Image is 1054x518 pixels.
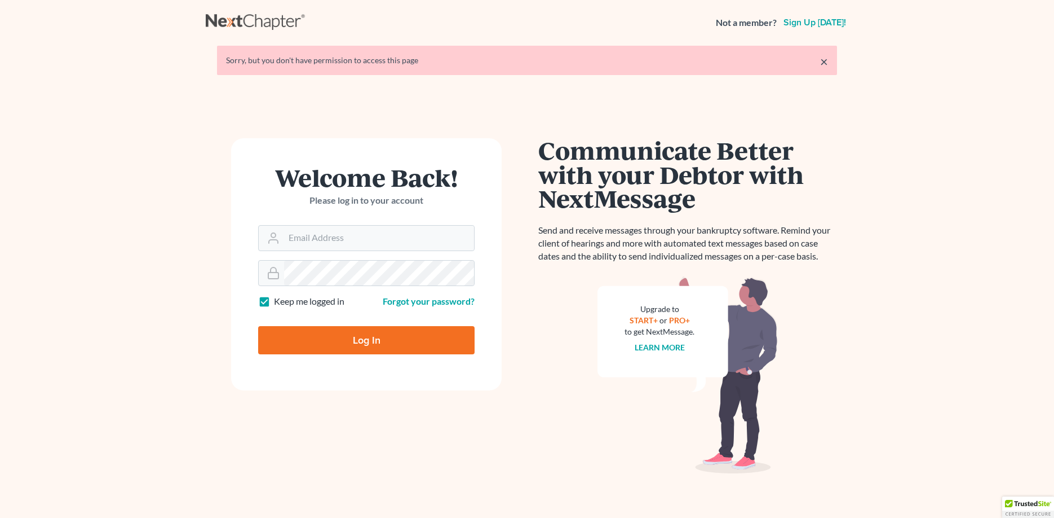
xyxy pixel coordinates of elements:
a: START+ [630,315,658,325]
a: Forgot your password? [383,296,475,306]
strong: Not a member? [716,16,777,29]
input: Email Address [284,226,474,251]
div: TrustedSite Certified [1002,497,1054,518]
span: or [659,315,667,325]
a: PRO+ [669,315,690,325]
h1: Welcome Back! [258,165,475,190]
input: Log In [258,326,475,354]
p: Send and receive messages through your bankruptcy software. Remind your client of hearings and mo... [538,224,837,263]
div: to get NextMessage. [625,326,694,337]
label: Keep me logged in [274,295,344,308]
div: Upgrade to [625,304,694,315]
a: Learn more [635,343,685,352]
p: Please log in to your account [258,194,475,207]
h1: Communicate Better with your Debtor with NextMessage [538,138,837,210]
a: × [820,55,828,68]
a: Sign up [DATE]! [781,18,848,27]
div: Sorry, but you don't have permission to access this page [226,55,828,66]
img: nextmessage_bg-59042aed3d76b12b5cd301f8e5b87938c9018125f34e5fa2b7a6b67550977c72.svg [597,276,778,474]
